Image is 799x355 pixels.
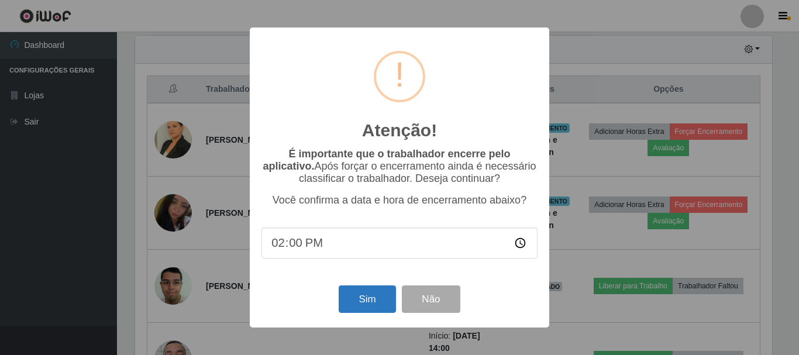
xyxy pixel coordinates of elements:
[339,285,395,313] button: Sim
[402,285,460,313] button: Não
[261,148,538,185] p: Após forçar o encerramento ainda é necessário classificar o trabalhador. Deseja continuar?
[263,148,510,172] b: É importante que o trabalhador encerre pelo aplicativo.
[261,194,538,206] p: Você confirma a data e hora de encerramento abaixo?
[362,120,437,141] h2: Atenção!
